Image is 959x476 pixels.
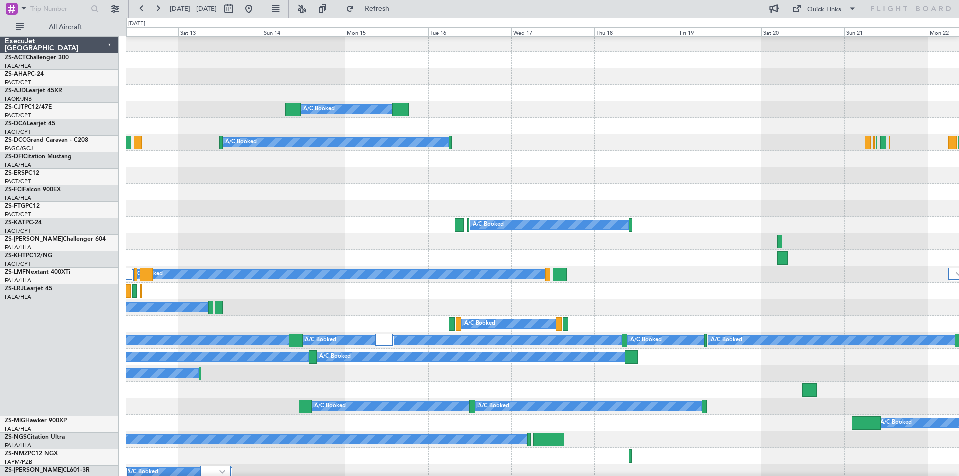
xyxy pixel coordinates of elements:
div: A/C Booked [225,135,257,150]
span: ZS-ERS [5,170,25,176]
button: All Aircraft [11,19,108,35]
a: FACT/CPT [5,128,31,136]
a: FALA/HLA [5,62,31,70]
a: ZS-AHAPC-24 [5,71,44,77]
div: A/C Booked [630,333,662,348]
a: FALA/HLA [5,161,31,169]
span: ZS-FCI [5,187,23,193]
a: ZS-[PERSON_NAME]Challenger 604 [5,236,106,242]
a: FACT/CPT [5,178,31,185]
div: Sat 13 [178,27,262,36]
a: ZS-FCIFalcon 900EX [5,187,61,193]
div: A/C Booked [711,333,742,348]
a: ZS-NGSCitation Ultra [5,434,65,440]
span: ZS-KHT [5,253,26,259]
button: Refresh [341,1,401,17]
span: ZS-AJD [5,88,26,94]
span: ZS-DFI [5,154,23,160]
span: ZS-NGS [5,434,27,440]
a: FALA/HLA [5,194,31,202]
span: ZS-ACT [5,55,26,61]
a: ZS-DCCGrand Caravan - C208 [5,137,88,143]
div: Sun 14 [262,27,345,36]
div: A/C Booked [464,316,495,331]
a: ZS-NMZPC12 NGX [5,451,58,457]
a: FALA/HLA [5,244,31,251]
a: ZS-AJDLearjet 45XR [5,88,62,94]
img: arrow-gray.svg [219,470,225,474]
a: ZS-FTGPC12 [5,203,40,209]
div: [DATE] [128,20,145,28]
span: [DATE] - [DATE] [170,4,217,13]
a: FACT/CPT [5,227,31,235]
span: ZS-DCA [5,121,27,127]
a: FAGC/GCJ [5,145,33,152]
span: ZS-LMF [5,269,26,275]
span: ZS-[PERSON_NAME] [5,236,63,242]
a: FAOR/JNB [5,95,32,103]
span: ZS-AHA [5,71,27,77]
button: Quick Links [787,1,861,17]
div: Fri 12 [95,27,178,36]
a: FALA/HLA [5,425,31,433]
div: Wed 17 [511,27,595,36]
a: ZS-LMFNextant 400XTi [5,269,70,275]
div: A/C Booked [305,333,336,348]
span: ZS-LRJ [5,286,24,292]
span: Refresh [356,5,398,12]
a: FAPM/PZB [5,458,32,466]
span: ZS-[PERSON_NAME] [5,467,63,473]
span: All Aircraft [26,24,105,31]
a: FACT/CPT [5,260,31,268]
div: Tue 16 [428,27,511,36]
div: Fri 19 [678,27,761,36]
div: Sun 21 [844,27,928,36]
span: ZS-NMZ [5,451,28,457]
div: Sat 20 [761,27,845,36]
a: FACT/CPT [5,211,31,218]
a: ZS-KHTPC12/NG [5,253,52,259]
a: ZS-LRJLearjet 45 [5,286,52,292]
a: ZS-DFICitation Mustang [5,154,72,160]
div: A/C Booked [319,349,351,364]
span: ZS-MIG [5,418,25,424]
div: A/C Booked [473,217,504,232]
div: A/C Booked [303,102,335,117]
a: ZS-MIGHawker 900XP [5,418,67,424]
div: A/C Booked [478,399,509,414]
span: ZS-KAT [5,220,25,226]
span: ZS-FTG [5,203,25,209]
a: ZS-[PERSON_NAME]CL601-3R [5,467,90,473]
div: Mon 15 [345,27,428,36]
div: Thu 18 [594,27,678,36]
div: A/C Booked [314,399,346,414]
a: FACT/CPT [5,112,31,119]
a: ZS-KATPC-24 [5,220,42,226]
a: FACT/CPT [5,79,31,86]
a: FALA/HLA [5,442,31,449]
a: ZS-CJTPC12/47E [5,104,52,110]
a: FALA/HLA [5,293,31,301]
input: Trip Number [30,1,88,16]
div: A/C Booked [880,415,912,430]
span: ZS-CJT [5,104,24,110]
div: Quick Links [807,5,841,15]
span: ZS-DCC [5,137,26,143]
a: ZS-ERSPC12 [5,170,39,176]
a: ZS-ACTChallenger 300 [5,55,69,61]
a: ZS-DCALearjet 45 [5,121,55,127]
a: FALA/HLA [5,277,31,284]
